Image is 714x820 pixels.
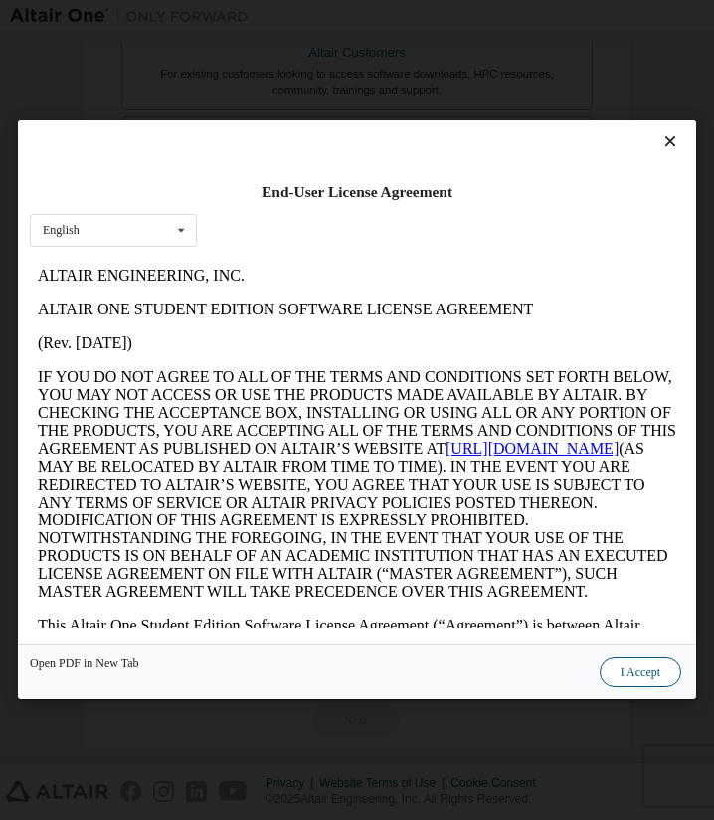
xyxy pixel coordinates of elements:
[30,182,684,202] div: End-User License Agreement
[8,358,646,484] p: This Altair One Student Edition Software License Agreement (“Agreement”) is between Altair Engine...
[600,658,681,688] button: I Accept
[43,225,80,237] div: English
[416,181,589,198] a: [URL][DOMAIN_NAME]
[30,658,139,670] a: Open PDF in New Tab
[8,76,646,94] p: (Rev. [DATE])
[8,8,646,26] p: ALTAIR ENGINEERING, INC.
[8,42,646,60] p: ALTAIR ONE STUDENT EDITION SOFTWARE LICENSE AGREEMENT
[8,109,646,342] p: IF YOU DO NOT AGREE TO ALL OF THE TERMS AND CONDITIONS SET FORTH BELOW, YOU MAY NOT ACCESS OR USE...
